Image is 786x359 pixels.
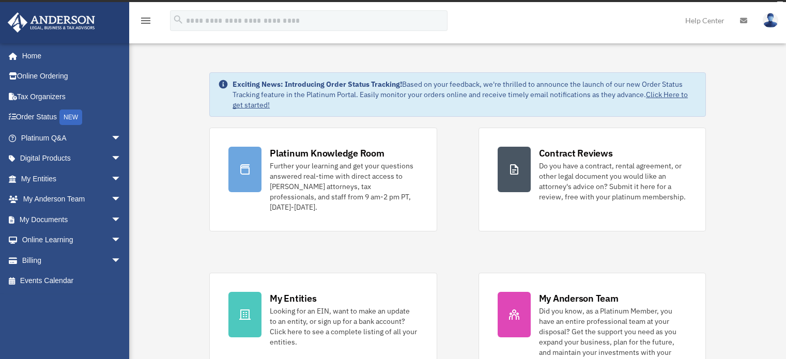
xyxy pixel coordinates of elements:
[7,128,137,148] a: Platinum Q&Aarrow_drop_down
[7,66,137,87] a: Online Ordering
[7,86,137,107] a: Tax Organizers
[111,250,132,271] span: arrow_drop_down
[111,148,132,169] span: arrow_drop_down
[140,14,152,27] i: menu
[140,18,152,27] a: menu
[7,271,137,291] a: Events Calendar
[7,230,137,251] a: Online Learningarrow_drop_down
[777,2,783,8] div: close
[5,12,98,33] img: Anderson Advisors Platinum Portal
[270,292,316,305] div: My Entities
[7,45,132,66] a: Home
[209,128,437,231] a: Platinum Knowledge Room Further your learning and get your questions answered real-time with dire...
[539,147,613,160] div: Contract Reviews
[270,147,384,160] div: Platinum Knowledge Room
[539,292,619,305] div: My Anderson Team
[173,14,184,25] i: search
[233,79,697,110] div: Based on your feedback, we're thrilled to announce the launch of our new Order Status Tracking fe...
[7,189,137,210] a: My Anderson Teamarrow_drop_down
[7,209,137,230] a: My Documentsarrow_drop_down
[539,161,687,202] div: Do you have a contract, rental agreement, or other legal document you would like an attorney's ad...
[233,90,688,110] a: Click Here to get started!
[270,161,418,212] div: Further your learning and get your questions answered real-time with direct access to [PERSON_NAM...
[7,250,137,271] a: Billingarrow_drop_down
[111,209,132,230] span: arrow_drop_down
[111,128,132,149] span: arrow_drop_down
[479,128,706,231] a: Contract Reviews Do you have a contract, rental agreement, or other legal document you would like...
[111,230,132,251] span: arrow_drop_down
[111,189,132,210] span: arrow_drop_down
[7,148,137,169] a: Digital Productsarrow_drop_down
[233,80,402,89] strong: Exciting News: Introducing Order Status Tracking!
[270,306,418,347] div: Looking for an EIN, want to make an update to an entity, or sign up for a bank account? Click her...
[7,168,137,189] a: My Entitiesarrow_drop_down
[763,13,778,28] img: User Pic
[7,107,137,128] a: Order StatusNEW
[59,110,82,125] div: NEW
[111,168,132,190] span: arrow_drop_down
